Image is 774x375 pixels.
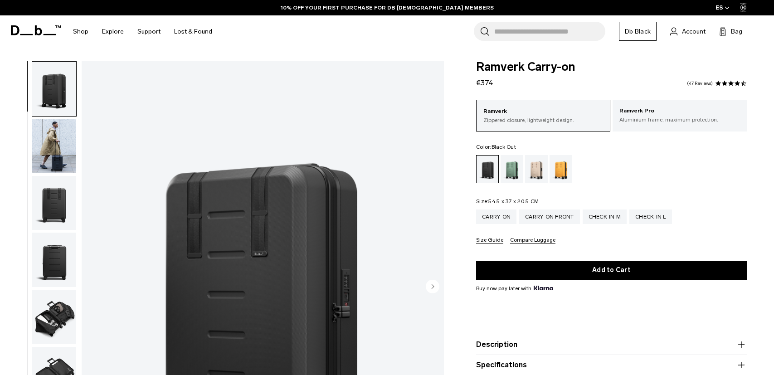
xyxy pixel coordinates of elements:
[476,144,516,150] legend: Color:
[619,22,657,41] a: Db Black
[32,232,77,287] button: Ramverk Carry-on Black Out
[476,237,503,244] button: Size Guide
[476,209,516,224] a: Carry-on
[534,286,553,290] img: {"height" => 20, "alt" => "Klarna"}
[613,100,747,131] a: Ramverk Pro Aluminium frame, maximum protection.
[731,27,742,36] span: Bag
[281,4,494,12] a: 10% OFF YOUR FIRST PURCHASE FOR DB [DEMOGRAPHIC_DATA] MEMBERS
[682,27,706,36] span: Account
[629,209,672,224] a: Check-in L
[476,360,747,370] button: Specifications
[476,339,747,350] button: Description
[137,15,161,48] a: Support
[501,155,523,183] a: Green Ray
[719,26,742,37] button: Bag
[32,176,76,230] img: Ramverk Carry-on Black Out
[583,209,627,224] a: Check-in M
[492,144,516,150] span: Black Out
[174,15,212,48] a: Lost & Found
[32,233,76,287] img: Ramverk Carry-on Black Out
[102,15,124,48] a: Explore
[32,62,76,116] img: Ramverk Carry-on Black Out
[488,198,539,205] span: 54.5 x 37 x 20.5 CM
[619,116,740,124] p: Aluminium frame, maximum protection.
[476,155,499,183] a: Black Out
[476,78,493,87] span: €374
[619,107,740,116] p: Ramverk Pro
[519,209,580,224] a: Carry-on Front
[32,290,76,344] img: Ramverk Carry-on Black Out
[32,118,77,174] button: Ramverk Carry-on Black Out
[476,61,747,73] span: Ramverk Carry-on
[525,155,548,183] a: Fogbow Beige
[687,81,713,86] a: 47 reviews
[476,284,553,292] span: Buy now pay later with
[66,15,219,48] nav: Main Navigation
[670,26,706,37] a: Account
[73,15,88,48] a: Shop
[32,119,76,173] img: Ramverk Carry-on Black Out
[32,289,77,345] button: Ramverk Carry-on Black Out
[483,107,603,116] p: Ramverk
[510,237,555,244] button: Compare Luggage
[32,61,77,117] button: Ramverk Carry-on Black Out
[476,199,539,204] legend: Size:
[550,155,572,183] a: Parhelion Orange
[426,280,439,295] button: Next slide
[32,175,77,231] button: Ramverk Carry-on Black Out
[483,116,603,124] p: Zippered closure, lightweight design.
[476,261,747,280] button: Add to Cart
